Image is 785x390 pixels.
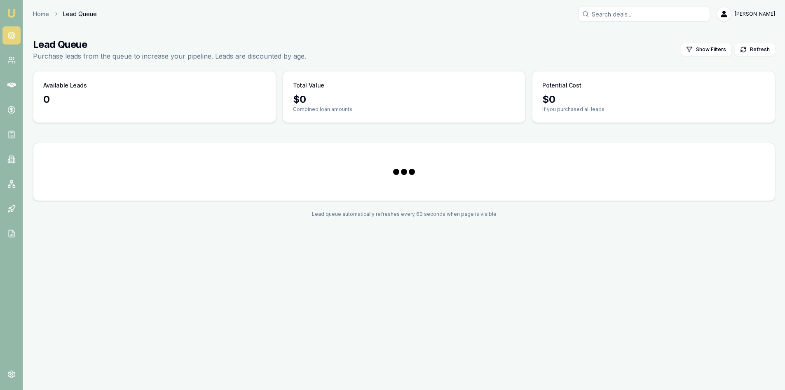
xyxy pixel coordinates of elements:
input: Search deals [578,7,710,21]
h3: Total Value [293,81,324,90]
div: 0 [43,93,266,106]
img: emu-icon-u.png [7,8,16,18]
h3: Available Leads [43,81,87,90]
p: Combined loan amounts [293,106,516,113]
a: Home [33,10,49,18]
p: Purchase leads from the queue to increase your pipeline. Leads are discounted by age. [33,51,306,61]
button: Refresh [735,43,775,56]
div: $ 0 [542,93,765,106]
h1: Lead Queue [33,38,306,51]
button: Show Filters [681,43,731,56]
nav: breadcrumb [33,10,97,18]
span: Lead Queue [63,10,97,18]
div: Lead queue automatically refreshes every 60 seconds when page is visible [33,211,775,217]
h3: Potential Cost [542,81,581,90]
p: If you purchased all leads [542,106,765,113]
div: $ 0 [293,93,516,106]
span: [PERSON_NAME] [735,11,775,17]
